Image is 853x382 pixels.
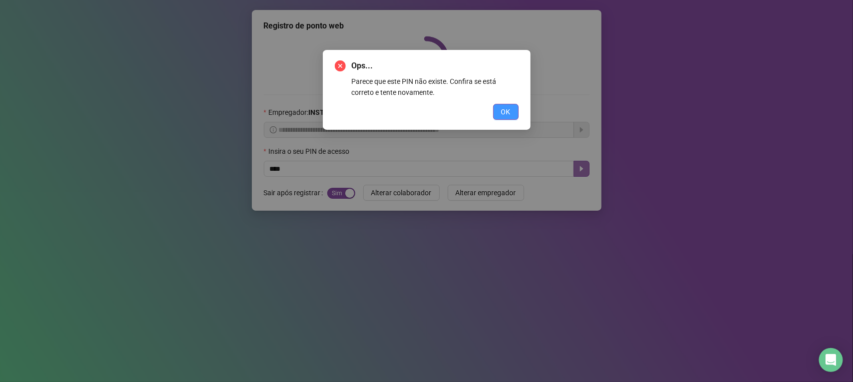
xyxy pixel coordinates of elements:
[352,76,519,98] div: Parece que este PIN não existe. Confira se está correto e tente novamente.
[819,348,843,372] div: Open Intercom Messenger
[335,60,346,71] span: close-circle
[493,104,519,120] button: OK
[352,60,519,72] span: Ops...
[501,106,511,117] span: OK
